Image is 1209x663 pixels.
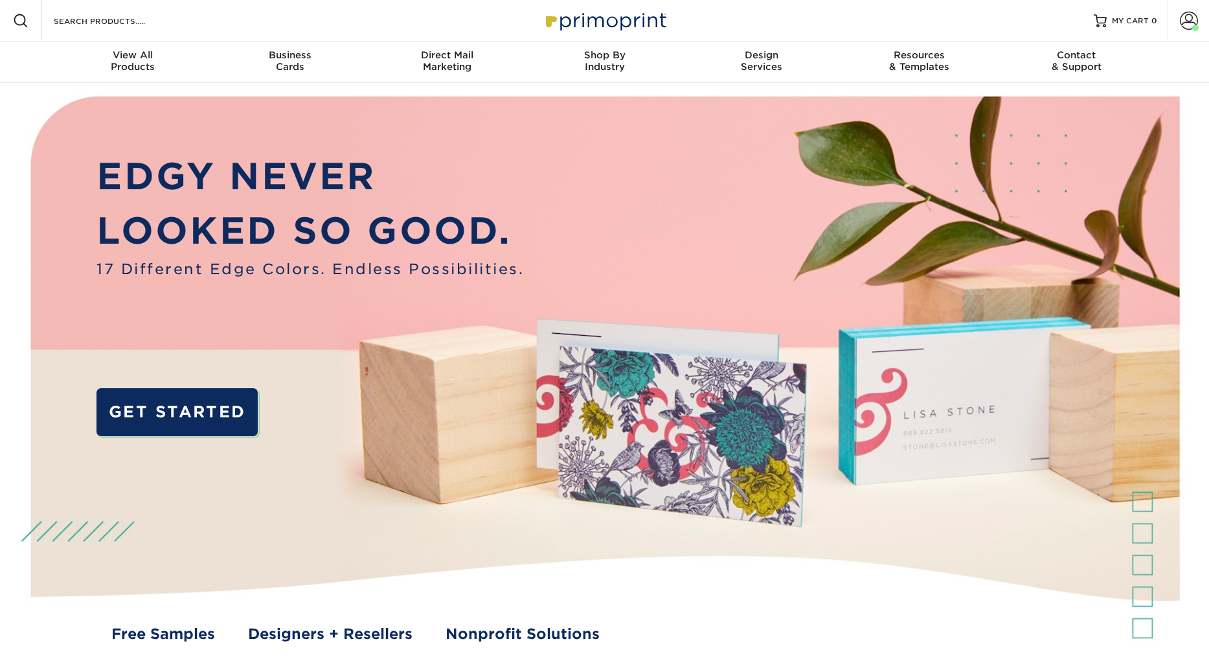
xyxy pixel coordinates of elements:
[540,6,670,34] img: Primoprint
[368,41,526,83] a: Direct MailMarketing
[54,41,212,83] a: View AllProducts
[96,388,258,436] a: GET STARTED
[683,41,841,83] a: DesignServices
[96,204,524,258] p: LOOKED SO GOOD.
[526,49,683,73] div: Industry
[96,149,524,204] p: EDGY NEVER
[211,41,368,83] a: BusinessCards
[998,41,1155,83] a: Contact& Support
[446,623,600,645] a: Nonprofit Solutions
[841,49,998,73] div: & Templates
[54,49,212,61] span: View All
[1151,16,1157,25] span: 0
[111,623,215,645] a: Free Samples
[1112,16,1149,27] span: MY CART
[368,49,526,73] div: Marketing
[211,49,368,73] div: Cards
[998,49,1155,73] div: & Support
[211,49,368,61] span: Business
[96,258,524,280] span: 17 Different Edge Colors. Endless Possibilities.
[52,13,179,29] input: SEARCH PRODUCTS.....
[526,41,683,83] a: Shop ByIndustry
[841,49,998,61] span: Resources
[841,41,998,83] a: Resources& Templates
[368,49,526,61] span: Direct Mail
[54,49,212,73] div: Products
[683,49,841,73] div: Services
[248,623,412,645] a: Designers + Resellers
[683,49,841,61] span: Design
[998,49,1155,61] span: Contact
[526,49,683,61] span: Shop By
